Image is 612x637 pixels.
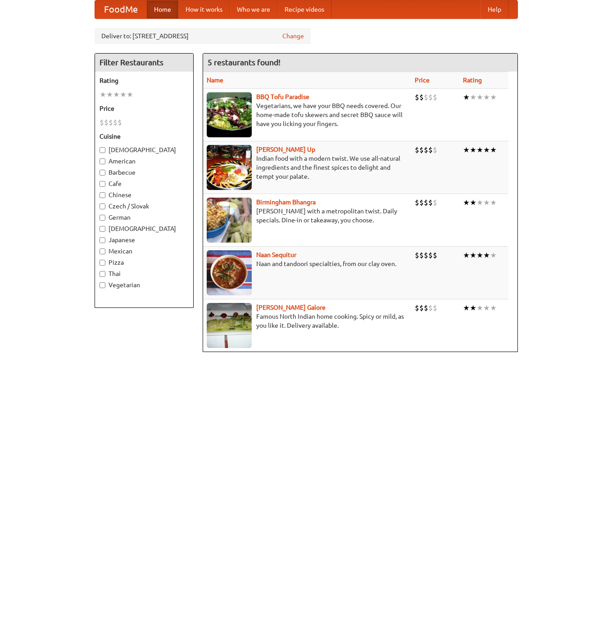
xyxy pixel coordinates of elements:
li: $ [424,303,428,313]
p: [PERSON_NAME] with a metropolitan twist. Daily specials. Dine-in or takeaway, you choose. [207,207,408,225]
li: $ [424,250,428,260]
li: $ [433,92,437,102]
li: ★ [120,90,127,99]
li: ★ [106,90,113,99]
h5: Rating [100,76,189,85]
label: Vegetarian [100,280,189,289]
li: ★ [463,145,470,155]
h5: Price [100,104,189,113]
label: Barbecue [100,168,189,177]
li: ★ [470,145,476,155]
input: Japanese [100,237,105,243]
li: ★ [483,303,490,313]
li: $ [419,198,424,208]
li: ★ [490,198,497,208]
li: ★ [463,250,470,260]
li: ★ [490,145,497,155]
li: $ [428,145,433,155]
label: [DEMOGRAPHIC_DATA] [100,224,189,233]
label: Chinese [100,190,189,199]
li: $ [428,92,433,102]
li: ★ [483,250,490,260]
img: bhangra.jpg [207,198,252,243]
label: Czech / Slovak [100,202,189,211]
a: FoodMe [95,0,147,18]
a: [PERSON_NAME] Up [256,146,315,153]
a: Help [481,0,508,18]
li: ★ [490,303,497,313]
div: Deliver to: [STREET_ADDRESS] [95,28,311,44]
li: $ [415,198,419,208]
a: Who we are [230,0,277,18]
label: German [100,213,189,222]
li: $ [428,303,433,313]
h4: Filter Restaurants [95,54,193,72]
li: $ [109,117,113,127]
p: Indian food with a modern twist. We use all-natural ingredients and the finest spices to delight ... [207,154,408,181]
ng-pluralize: 5 restaurants found! [208,58,281,67]
a: [PERSON_NAME] Galore [256,304,326,311]
input: Thai [100,271,105,277]
img: tofuparadise.jpg [207,92,252,137]
input: Pizza [100,260,105,266]
li: ★ [127,90,133,99]
p: Naan and tandoori specialties, from our clay oven. [207,259,408,268]
b: Naan Sequitur [256,251,296,258]
li: $ [424,145,428,155]
a: Birmingham Bhangra [256,199,316,206]
a: Price [415,77,430,84]
input: German [100,215,105,221]
img: curryup.jpg [207,145,252,190]
input: [DEMOGRAPHIC_DATA] [100,226,105,232]
li: ★ [463,303,470,313]
li: ★ [476,92,483,102]
li: $ [428,198,433,208]
label: Thai [100,269,189,278]
li: $ [419,92,424,102]
label: [DEMOGRAPHIC_DATA] [100,145,189,154]
a: Home [147,0,178,18]
img: naansequitur.jpg [207,250,252,295]
label: American [100,157,189,166]
li: $ [104,117,109,127]
li: $ [424,92,428,102]
a: Name [207,77,223,84]
li: ★ [463,198,470,208]
li: ★ [470,92,476,102]
li: $ [419,303,424,313]
li: ★ [490,250,497,260]
input: Cafe [100,181,105,187]
li: $ [433,250,437,260]
li: $ [419,145,424,155]
p: Famous North Indian home cooking. Spicy or mild, as you like it. Delivery available. [207,312,408,330]
li: ★ [483,198,490,208]
input: Barbecue [100,170,105,176]
input: Chinese [100,192,105,198]
input: [DEMOGRAPHIC_DATA] [100,147,105,153]
li: $ [419,250,424,260]
li: ★ [470,198,476,208]
li: ★ [476,303,483,313]
li: ★ [476,145,483,155]
a: Change [282,32,304,41]
li: ★ [470,303,476,313]
li: $ [428,250,433,260]
li: $ [433,198,437,208]
li: ★ [490,92,497,102]
label: Pizza [100,258,189,267]
li: $ [118,117,122,127]
input: American [100,158,105,164]
li: ★ [476,198,483,208]
li: $ [424,198,428,208]
b: BBQ Tofu Paradise [256,93,309,100]
a: Recipe videos [277,0,331,18]
li: $ [415,92,419,102]
li: ★ [483,92,490,102]
li: ★ [476,250,483,260]
li: ★ [470,250,476,260]
label: Cafe [100,179,189,188]
img: currygalore.jpg [207,303,252,348]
